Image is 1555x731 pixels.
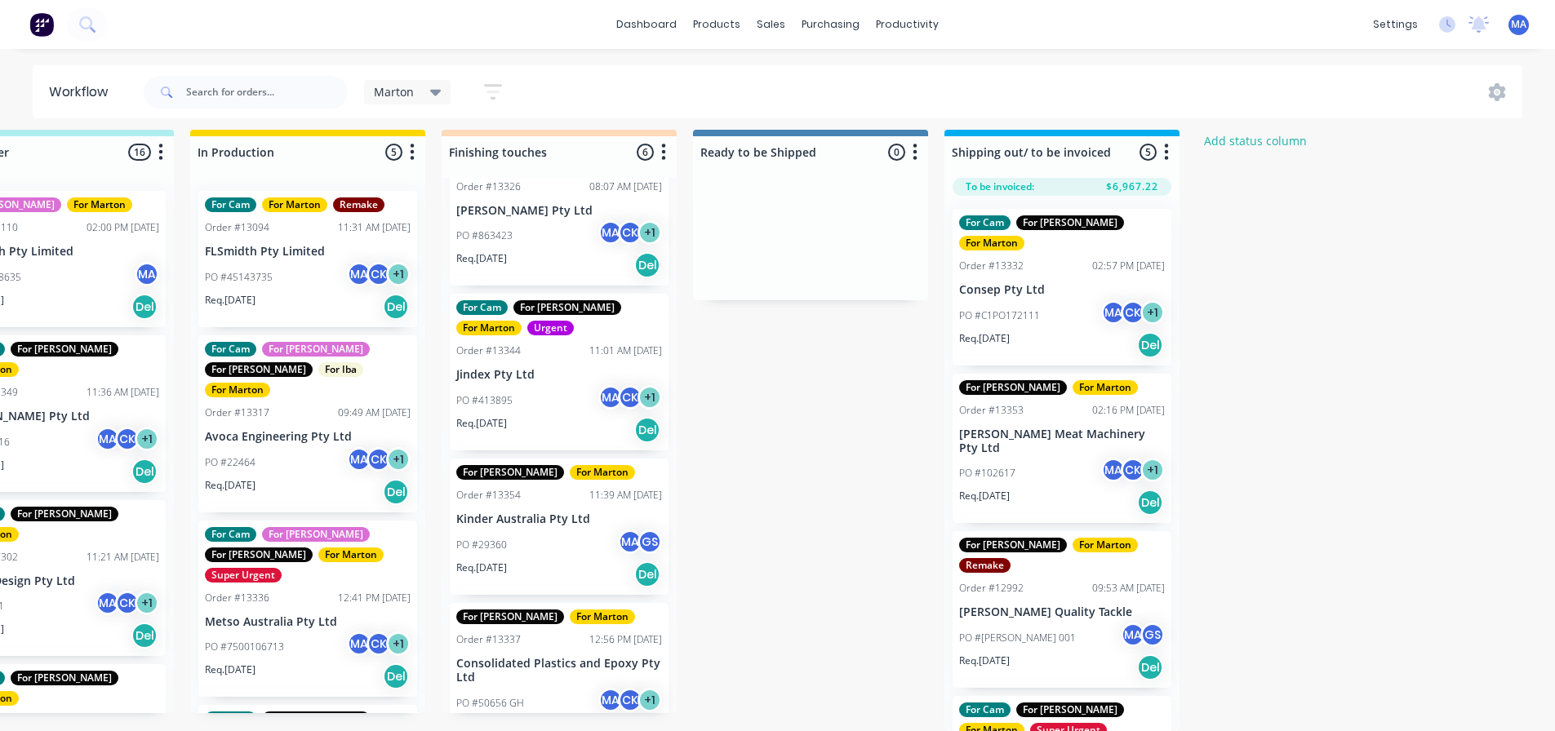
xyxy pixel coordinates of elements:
[383,663,409,689] div: Del
[318,362,363,377] div: For Iba
[347,447,371,472] div: MA
[1016,215,1124,230] div: For [PERSON_NAME]
[198,191,417,327] div: For CamFor MartonRemakeOrder #1309411:31 AM [DATE]FLSmidth Pty LimitedPO #45143735MACK+1Req.[DATE...
[456,696,524,711] p: PO #50656 GH
[338,220,411,235] div: 11:31 AM [DATE]
[959,489,1010,503] p: Req. [DATE]
[959,283,1165,297] p: Consep Pty Ltd
[262,342,370,357] div: For [PERSON_NAME]
[456,538,507,552] p: PO #29360
[1196,130,1316,152] button: Add status column
[1101,458,1126,482] div: MA
[135,262,159,286] div: MA
[598,220,623,245] div: MA
[205,270,273,285] p: PO #45143735
[570,609,635,624] div: For Marton
[589,343,662,358] div: 11:01 AM [DATE]
[115,591,140,615] div: CK
[456,465,564,480] div: For [PERSON_NAME]
[205,527,256,542] div: For Cam
[589,488,662,503] div: 11:39 AM [DATE]
[262,711,370,726] div: For [PERSON_NAME]
[318,547,384,562] div: For Marton
[205,711,256,726] div: For Cam
[456,251,507,266] p: Req. [DATE]
[959,403,1024,418] div: Order #13353
[1137,654,1163,680] div: Del
[456,343,521,358] div: Order #13344
[959,466,1015,481] p: PO #102617
[205,662,255,677] p: Req. [DATE]
[1137,490,1163,516] div: Del
[383,294,409,320] div: Del
[67,197,132,212] div: For Marton
[456,228,513,243] p: PO #863423
[11,671,118,685] div: For [PERSON_NAME]
[1121,622,1145,647] div: MA
[205,615,411,629] p: Metso Australia Pty Ltd
[386,631,411,656] div: + 1
[386,262,411,286] div: + 1
[456,488,521,503] div: Order #13354
[456,416,507,431] p: Req. [DATE]
[456,609,564,624] div: For [PERSON_NAME]
[205,362,313,377] div: For [PERSON_NAME]
[96,591,120,615] div: MA
[959,538,1067,552] div: For [PERSON_NAME]
[589,632,662,647] div: 12:56 PM [DATE]
[456,321,522,335] div: For Marton
[749,12,793,37] div: sales
[205,220,269,235] div: Order #13094
[966,179,1034,194] span: To be invoiced:
[198,521,417,698] div: For CamFor [PERSON_NAME]For [PERSON_NAME]For MartonSuper UrgentOrder #1333612:41 PM [DATE]Metso A...
[959,380,1067,395] div: For [PERSON_NAME]
[367,262,391,286] div: CK
[262,527,370,542] div: For [PERSON_NAME]
[96,427,120,451] div: MA
[450,459,669,595] div: For [PERSON_NAME]For MartonOrder #1335411:39 AM [DATE]Kinder Australia Pty LtdPO #29360MAGSReq.[D...
[959,428,1165,455] p: [PERSON_NAME] Meat Machinery Pty Ltd
[456,512,662,526] p: Kinder Australia Pty Ltd
[87,385,159,400] div: 11:36 AM [DATE]
[131,622,158,649] div: Del
[1092,581,1165,596] div: 09:53 AM [DATE]
[638,385,662,410] div: + 1
[959,581,1024,596] div: Order #12992
[386,447,411,472] div: + 1
[338,405,411,420] div: 09:49 AM [DATE]
[953,374,1171,524] div: For [PERSON_NAME]For MartonOrder #1335302:16 PM [DATE][PERSON_NAME] Meat Machinery Pty LtdPO #102...
[87,550,159,565] div: 11:21 AM [DATE]
[367,447,391,472] div: CK
[1106,179,1158,194] span: $6,967.22
[598,385,623,410] div: MA
[383,479,409,505] div: Del
[367,631,391,656] div: CK
[634,252,660,278] div: Del
[959,702,1011,717] div: For Cam
[131,294,158,320] div: Del
[1140,458,1165,482] div: + 1
[608,12,685,37] a: dashboard
[205,405,269,420] div: Order #13317
[205,591,269,605] div: Order #13336
[868,12,947,37] div: productivity
[450,130,669,286] div: Order #1332608:07 AM [DATE][PERSON_NAME] Pty LtdPO #863423MACK+1Req.[DATE]Del
[205,478,255,493] p: Req. [DATE]
[959,215,1011,230] div: For Cam
[570,465,635,480] div: For Marton
[638,220,662,245] div: + 1
[205,547,313,562] div: For [PERSON_NAME]
[618,529,642,554] div: MA
[198,335,417,512] div: For CamFor [PERSON_NAME]For [PERSON_NAME]For IbaFor MartonOrder #1331709:49 AM [DATE]Avoca Engine...
[1092,259,1165,273] div: 02:57 PM [DATE]
[347,631,371,656] div: MA
[205,568,282,583] div: Super Urgent
[1016,702,1124,717] div: For [PERSON_NAME]
[456,179,521,194] div: Order #13326
[618,688,642,712] div: CK
[456,204,662,218] p: [PERSON_NAME] Pty Ltd
[1101,300,1126,325] div: MA
[1073,538,1138,552] div: For Marton
[638,529,662,554] div: GS
[374,83,414,100] span: Marton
